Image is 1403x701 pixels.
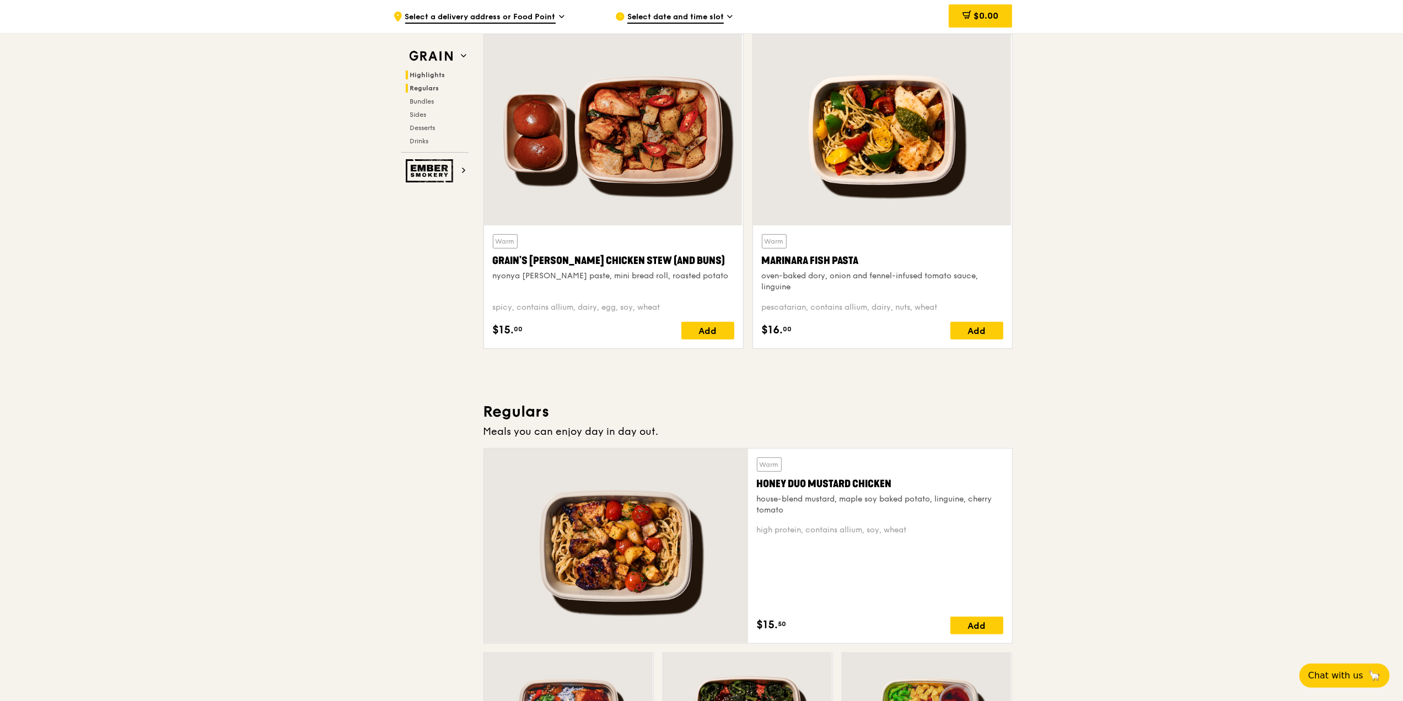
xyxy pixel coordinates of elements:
[493,302,734,313] div: spicy, contains allium, dairy, egg, soy, wheat
[681,322,734,339] div: Add
[493,322,514,338] span: $15.
[762,322,783,338] span: $16.
[410,98,434,105] span: Bundles
[762,253,1003,268] div: Marinara Fish Pasta
[783,325,792,333] span: 00
[762,271,1003,293] div: oven-baked dory, onion and fennel-infused tomato sauce, linguine
[778,619,787,628] span: 50
[410,84,439,92] span: Regulars
[1368,669,1381,682] span: 🦙
[1299,664,1390,688] button: Chat with us🦙
[762,302,1003,313] div: pescatarian, contains allium, dairy, nuts, wheat
[406,46,456,66] img: Grain web logo
[493,271,734,282] div: nyonya [PERSON_NAME] paste, mini bread roll, roasted potato
[950,322,1003,339] div: Add
[757,617,778,633] span: $15.
[410,71,445,79] span: Highlights
[410,137,429,145] span: Drinks
[762,234,787,249] div: Warm
[410,111,427,118] span: Sides
[406,159,456,182] img: Ember Smokery web logo
[950,617,1003,634] div: Add
[757,525,1003,536] div: high protein, contains allium, soy, wheat
[410,124,436,132] span: Desserts
[483,424,1013,439] div: Meals you can enjoy day in day out.
[483,402,1013,422] h3: Regulars
[974,10,998,21] span: $0.00
[627,12,724,24] span: Select date and time slot
[757,476,1003,492] div: Honey Duo Mustard Chicken
[493,234,518,249] div: Warm
[405,12,556,24] span: Select a delivery address or Food Point
[757,494,1003,516] div: house-blend mustard, maple soy baked potato, linguine, cherry tomato
[1308,669,1363,682] span: Chat with us
[757,457,782,472] div: Warm
[493,253,734,268] div: Grain's [PERSON_NAME] Chicken Stew (and buns)
[514,325,523,333] span: 00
